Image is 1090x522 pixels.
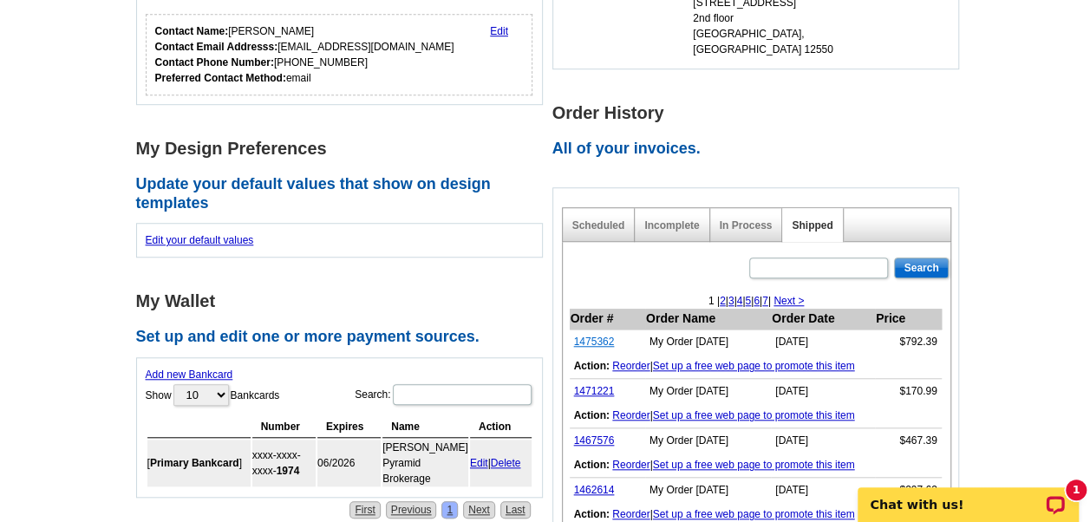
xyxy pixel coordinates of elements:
a: Incomplete [644,219,699,232]
a: 1462614 [574,484,615,496]
td: $170.99 [875,379,942,404]
a: Shipped [792,219,832,232]
b: Action: [574,409,610,421]
b: Action: [574,508,610,520]
div: Who should we contact regarding order issues? [146,14,533,95]
a: Set up a free web page to promote this item [653,409,855,421]
td: | [570,403,942,428]
td: | [570,453,942,478]
a: Next > [773,295,804,307]
strong: Preferred Contact Method: [155,72,286,84]
h2: Set up and edit one or more payment sources. [136,328,552,347]
td: My Order [DATE] [645,330,771,355]
a: 7 [762,295,768,307]
td: My Order [DATE] [645,478,771,503]
a: Delete [491,457,521,469]
a: 6 [754,295,760,307]
a: 1 [441,501,458,519]
iframe: LiveChat chat widget [846,467,1090,522]
a: 3 [728,295,734,307]
td: My Order [DATE] [645,379,771,404]
td: [DATE] [771,428,875,453]
a: Set up a free web page to promote this item [653,508,855,520]
th: Expires [317,416,381,438]
td: $792.39 [875,330,942,355]
th: Action [470,416,532,438]
a: Set up a free web page to promote this item [653,459,855,471]
td: [ ] [147,440,251,486]
td: [PERSON_NAME] Pyramid Brokerage [382,440,468,486]
label: Show Bankcards [146,382,280,408]
a: Previous [386,501,437,519]
strong: Contact Phone Number: [155,56,274,69]
a: First [349,501,380,519]
strong: 1974 [277,465,300,477]
a: Next [463,501,495,519]
td: My Order [DATE] [645,428,771,453]
label: Search: [355,382,532,407]
a: Edit [470,457,488,469]
a: 1471221 [574,385,615,397]
a: 4 [737,295,743,307]
a: 5 [745,295,751,307]
td: [DATE] [771,330,875,355]
a: Edit your default values [146,234,254,246]
a: Reorder [612,409,649,421]
a: Reorder [612,508,649,520]
h2: All of your invoices. [552,140,969,159]
b: Action: [574,360,610,372]
div: 1 | | | | | | | [563,293,950,309]
h1: My Wallet [136,292,552,310]
b: Primary Bankcard [150,457,239,469]
td: xxxx-xxxx-xxxx- [252,440,316,486]
h1: My Design Preferences [136,140,552,158]
th: Number [252,416,316,438]
th: Price [875,309,942,330]
h1: Order History [552,104,969,122]
td: [DATE] [771,478,875,503]
b: Action: [574,459,610,471]
strong: Contact Email Addresss: [155,41,278,53]
a: Edit [490,25,508,37]
input: Search: [393,384,532,405]
a: Reorder [612,459,649,471]
a: Reorder [612,360,649,372]
h2: Update your default values that show on design templates [136,175,552,212]
a: In Process [720,219,773,232]
td: 06/2026 [317,440,381,486]
td: $467.39 [875,428,942,453]
td: [DATE] [771,379,875,404]
td: | [470,440,532,486]
div: [PERSON_NAME] [EMAIL_ADDRESS][DOMAIN_NAME] [PHONE_NUMBER] email [155,23,454,86]
a: Set up a free web page to promote this item [653,360,855,372]
th: Order Date [771,309,875,330]
a: Last [500,501,531,519]
a: Scheduled [572,219,625,232]
th: Name [382,416,468,438]
a: 1475362 [574,336,615,348]
strong: Contact Name: [155,25,229,37]
a: 1467576 [574,434,615,447]
a: 2 [720,295,726,307]
select: ShowBankcards [173,384,229,406]
th: Order Name [645,309,771,330]
input: Search [894,258,948,278]
td: | [570,354,942,379]
a: Add new Bankcard [146,369,233,381]
th: Order # [570,309,645,330]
